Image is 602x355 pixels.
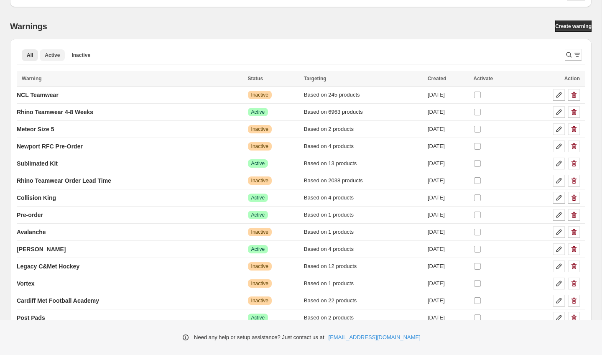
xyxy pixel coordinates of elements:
a: [EMAIL_ADDRESS][DOMAIN_NAME] [329,333,421,342]
p: Collision King [17,194,56,202]
div: [DATE] [428,245,469,253]
span: Action [564,76,580,82]
span: Inactive [251,297,268,304]
a: Cardiff Met Football Academy [17,294,99,307]
a: Create warning [555,20,592,32]
p: Newport RFC Pre-Order [17,142,83,151]
a: Avalanche [17,225,46,239]
span: Inactive [71,52,90,59]
div: [DATE] [428,91,469,99]
span: Created [428,76,446,82]
div: Based on 12 products [304,262,423,271]
div: [DATE] [428,159,469,168]
span: Inactive [251,177,268,184]
p: Pre-order [17,211,43,219]
span: Active [251,314,265,321]
div: [DATE] [428,108,469,116]
div: Based on 13 products [304,159,423,168]
a: NCL Teamwear [17,88,59,102]
a: Post Pads [17,311,45,324]
div: Based on 4 products [304,142,423,151]
div: [DATE] [428,228,469,236]
div: [DATE] [428,296,469,305]
a: Vortex [17,277,35,290]
span: Active [251,194,265,201]
p: Cardiff Met Football Academy [17,296,99,305]
div: [DATE] [428,142,469,151]
button: Search and filter results [565,49,582,61]
span: Inactive [251,126,268,133]
div: Based on 1 products [304,228,423,236]
a: Sublimated Kit [17,157,58,170]
div: [DATE] [428,194,469,202]
span: Active [251,212,265,218]
span: Activate [474,76,493,82]
p: Rhino Teamwear Order Lead Time [17,176,111,185]
span: Warning [22,76,42,82]
p: Vortex [17,279,35,288]
a: Pre-order [17,208,43,222]
h2: Warnings [10,21,47,31]
p: Rhino Teamwear 4-8 Weeks [17,108,93,116]
span: Create warning [555,23,592,30]
span: Active [251,109,265,115]
span: Inactive [251,92,268,98]
span: Inactive [251,143,268,150]
p: NCL Teamwear [17,91,59,99]
a: Rhino Teamwear 4-8 Weeks [17,105,93,119]
div: Based on 4 products [304,245,423,253]
div: Based on 6963 products [304,108,423,116]
span: Active [251,246,265,253]
a: Meteor Size 5 [17,123,54,136]
div: Based on 245 products [304,91,423,99]
a: Newport RFC Pre-Order [17,140,83,153]
div: [DATE] [428,279,469,288]
div: Based on 22 products [304,296,423,305]
span: Inactive [251,280,268,287]
p: [PERSON_NAME] [17,245,66,253]
p: Sublimated Kit [17,159,58,168]
p: Meteor Size 5 [17,125,54,133]
span: Inactive [251,263,268,270]
div: Based on 4 products [304,194,423,202]
p: Legacy C&Met Hockey [17,262,79,271]
div: [DATE] [428,262,469,271]
a: Legacy C&Met Hockey [17,260,79,273]
span: Status [248,76,263,82]
div: [DATE] [428,125,469,133]
span: Active [45,52,60,59]
div: Based on 1 products [304,279,423,288]
a: Collision King [17,191,56,204]
div: Based on 1 products [304,211,423,219]
div: Based on 2 products [304,125,423,133]
div: Based on 2 products [304,314,423,322]
p: Avalanche [17,228,46,236]
div: [DATE] [428,211,469,219]
div: [DATE] [428,176,469,185]
div: [DATE] [428,314,469,322]
a: Rhino Teamwear Order Lead Time [17,174,111,187]
a: [PERSON_NAME] [17,243,66,256]
div: Based on 2038 products [304,176,423,185]
span: Targeting [304,76,327,82]
p: Post Pads [17,314,45,322]
span: All [27,52,33,59]
span: Inactive [251,229,268,235]
span: Active [251,160,265,167]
